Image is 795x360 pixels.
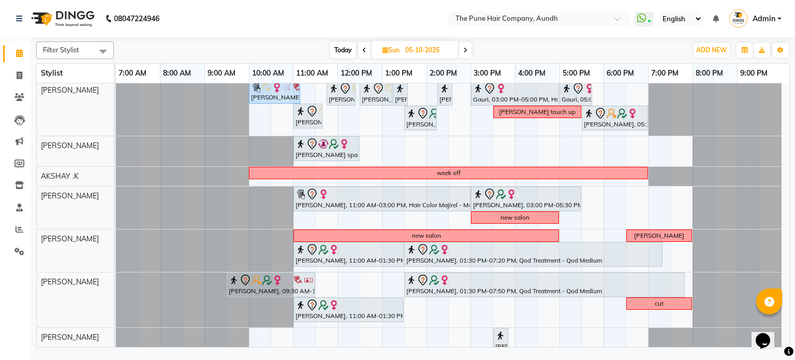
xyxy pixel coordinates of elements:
span: ADD NEW [696,46,727,54]
div: [PERSON_NAME], 01:30 PM-02:15 PM, Cut [DEMOGRAPHIC_DATA] (Expert) [405,107,436,129]
img: Admin [729,9,747,27]
a: 4:00 PM [516,66,548,81]
div: cut [655,299,664,308]
span: [PERSON_NAME] [41,277,99,286]
span: [PERSON_NAME] [41,141,99,150]
span: Admin [753,13,775,24]
div: [PERSON_NAME], 03:30 PM-03:50 PM, Waxing - Arms (Full) [494,329,507,351]
a: 12:00 PM [338,66,375,81]
div: [PERSON_NAME], 01:15 PM-01:35 PM, [PERSON_NAME] Crafting [394,82,407,104]
div: [PERSON_NAME], 01:30 PM-07:20 PM, Qod Treatment - Qod Medium [405,243,661,265]
a: 7:00 PM [649,66,681,81]
a: 2:00 PM [427,66,460,81]
b: 08047224946 [114,4,159,33]
div: [PERSON_NAME], 02:15 PM-02:30 PM, Additional Hair Wash ([DEMOGRAPHIC_DATA]) [438,82,451,104]
button: ADD NEW [694,43,729,57]
span: AKSHAY .K [41,171,79,181]
span: [PERSON_NAME] [41,191,99,200]
span: Sun [380,46,402,54]
div: [PERSON_NAME], 11:00 AM-03:00 PM, Hair Color Majirel - Majirel Global Medium [295,188,469,210]
div: [PERSON_NAME], 11:45 AM-12:25 PM, Cut Below 12 year (boy) [328,82,355,104]
a: 6:00 PM [604,66,637,81]
a: 9:00 AM [205,66,238,81]
span: [PERSON_NAME] [41,85,99,95]
a: 8:00 AM [160,66,194,81]
a: 1:00 PM [382,66,415,81]
div: [PERSON_NAME] touch up [499,107,576,117]
a: 5:00 PM [560,66,593,81]
div: new salon [500,213,529,222]
img: logo [26,4,97,33]
div: [PERSON_NAME], 11:00 AM-01:30 PM, Global Highlight -Medium [295,299,403,321]
span: Filter Stylist [43,46,79,54]
div: [PERSON_NAME] [634,231,684,240]
span: Today [330,42,356,58]
div: [PERSON_NAME], 03:00 PM-05:30 PM, Hair Color Majirel - Majirel Touchup 2 Inch [472,188,580,210]
div: [PERSON_NAME], 05:30 PM-07:00 PM, Hair wash & blow dry - long [583,107,647,129]
div: [PERSON_NAME], 10:00 AM-11:10 AM, Cut [DEMOGRAPHIC_DATA] (Expert) [250,82,299,102]
span: [PERSON_NAME] [41,333,99,342]
a: 10:00 AM [249,66,287,81]
div: new salon [412,231,441,240]
div: [PERSON_NAME], 12:30 PM-01:15 PM, Cut [DEMOGRAPHIC_DATA] (Expert) [361,82,391,104]
input: 2025-10-05 [402,42,454,58]
div: Gauri, 03:00 PM-05:00 PM, Hair Color [PERSON_NAME] Touchup 2 Inch [472,82,558,104]
a: 11:00 AM [293,66,331,81]
div: [PERSON_NAME], 11:00 AM-01:30 PM, Global Highlight -Medium [295,243,403,265]
div: [PERSON_NAME], 09:30 AM-11:30 AM, Hair Color [PERSON_NAME] Touchup 2 Inch [228,274,314,296]
a: 7:00 AM [116,66,149,81]
div: Gauri, 05:00 PM-05:45 PM, Cut [DEMOGRAPHIC_DATA] (Expert) [561,82,591,104]
a: 8:00 PM [693,66,726,81]
a: 9:00 PM [738,66,770,81]
div: [PERSON_NAME] spare, 11:00 AM-12:30 PM, Hair Spa - Medium [295,138,358,160]
span: [PERSON_NAME] [41,234,99,243]
span: Stylist [41,68,63,78]
div: [PERSON_NAME], 11:00 AM-11:40 AM, Cut [DEMOGRAPHIC_DATA] (Expert) [295,105,321,127]
div: week off [437,168,461,178]
iframe: chat widget [752,319,785,350]
div: [PERSON_NAME], 01:30 PM-07:50 PM, Qod Treatment - Qod Medium [405,274,684,296]
a: 3:00 PM [471,66,504,81]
